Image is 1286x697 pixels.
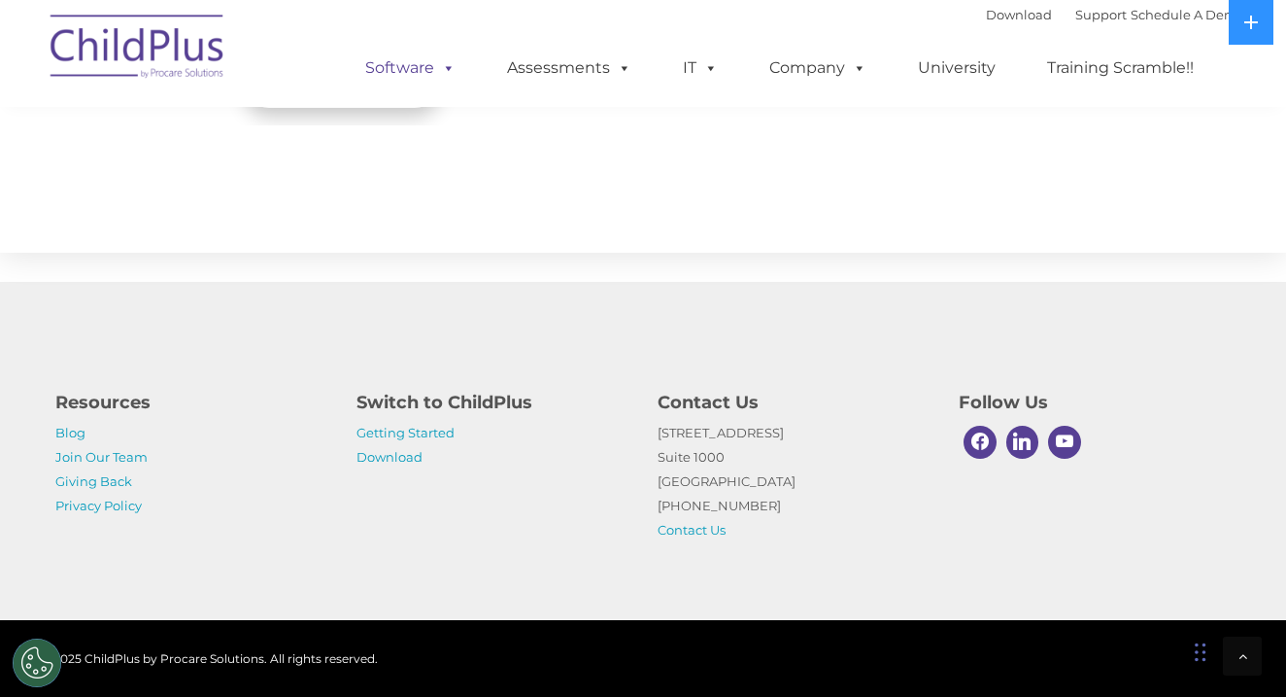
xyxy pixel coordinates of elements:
[270,208,353,223] span: Phone number
[1001,421,1044,464] a: Linkedin
[55,473,132,489] a: Giving Back
[658,522,726,538] a: Contact Us
[959,421,1001,464] a: Facebook
[658,421,930,542] p: [STREET_ADDRESS] Suite 1000 [GEOGRAPHIC_DATA] [PHONE_NUMBER]
[13,639,61,687] button: Cookies Settings
[356,389,628,416] h4: Switch to ChildPlus
[55,425,85,440] a: Blog
[41,651,378,666] span: © 2025 ChildPlus by Procare Solutions. All rights reserved.
[488,49,651,87] a: Assessments
[55,498,142,513] a: Privacy Policy
[346,49,475,87] a: Software
[55,449,148,465] a: Join Our Team
[898,49,1015,87] a: University
[356,449,423,465] a: Download
[1195,623,1206,681] div: Drag
[55,389,327,416] h4: Resources
[270,128,329,143] span: Last name
[658,389,930,416] h4: Contact Us
[1131,7,1245,22] a: Schedule A Demo
[1075,7,1127,22] a: Support
[1028,49,1213,87] a: Training Scramble!!
[356,425,455,440] a: Getting Started
[1043,421,1086,464] a: Youtube
[41,1,235,98] img: ChildPlus by Procare Solutions
[663,49,737,87] a: IT
[986,7,1052,22] a: Download
[750,49,886,87] a: Company
[959,487,1286,697] iframe: Chat Widget
[959,389,1231,416] h4: Follow Us
[986,7,1245,22] font: |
